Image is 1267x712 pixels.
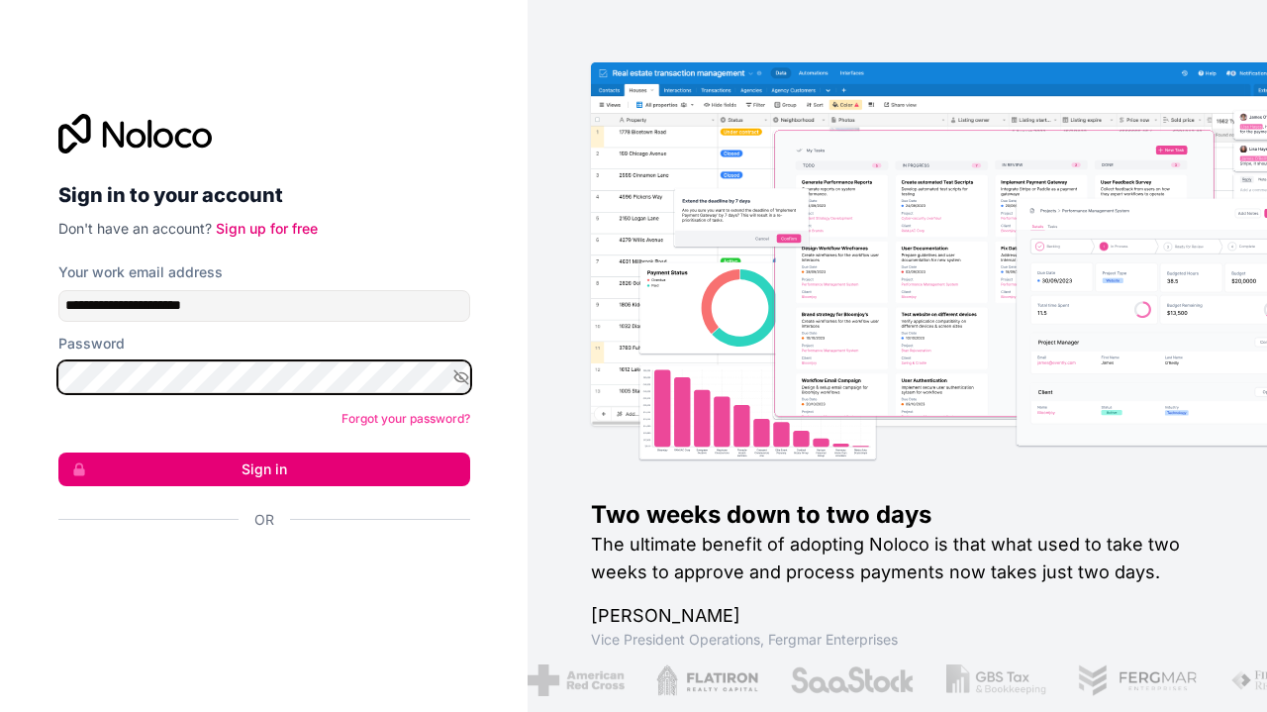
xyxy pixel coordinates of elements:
[591,602,1204,630] h1: [PERSON_NAME]
[591,531,1204,586] h2: The ultimate benefit of adopting Noloco is that what used to take two weeks to approve and proces...
[58,453,470,486] button: Sign in
[58,334,125,354] label: Password
[58,177,470,213] h2: Sign in to your account
[525,664,621,696] img: /assets/american-red-cross-BAupjrZR.png
[591,499,1204,531] h1: Two weeks down to two days
[1075,664,1196,696] img: /assets/fergmar-CudnrXN5.png
[942,664,1042,696] img: /assets/gbstax-C-GtDUiK.png
[652,664,755,696] img: /assets/flatiron-C8eUkumj.png
[216,220,318,237] a: Sign up for free
[254,510,274,530] span: Or
[58,220,212,237] span: Don't have an account?
[58,290,470,322] input: Email address
[49,552,464,595] iframe: Sign in with Google Button
[58,361,470,393] input: Password
[591,630,1204,650] h1: Vice President Operations , Fergmar Enterprises
[58,262,223,282] label: Your work email address
[787,664,912,696] img: /assets/saastock-C6Zbiodz.png
[341,411,470,426] a: Forgot your password?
